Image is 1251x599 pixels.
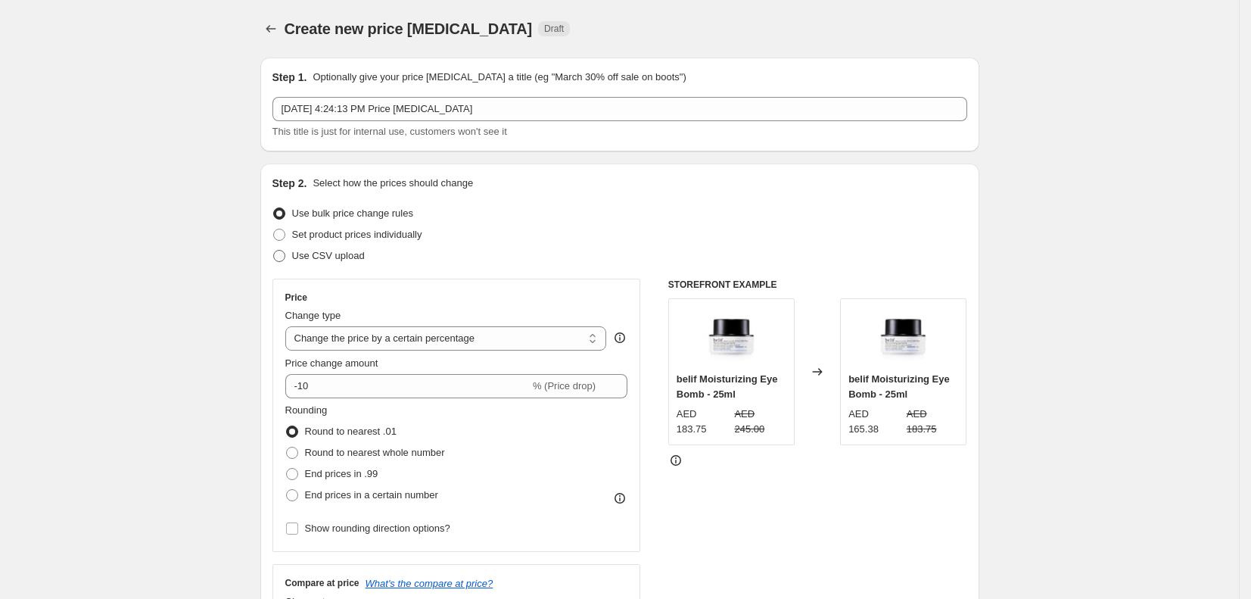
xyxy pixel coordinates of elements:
div: help [612,330,627,345]
strike: AED 183.75 [907,407,959,437]
span: Draft [544,23,564,35]
h3: Compare at price [285,577,359,589]
span: Set product prices individually [292,229,422,240]
div: AED 165.38 [848,407,901,437]
input: -15 [285,374,530,398]
span: % (Price drop) [533,380,596,392]
span: End prices in .99 [305,468,378,479]
span: This title is just for internal use, customers won't see it [272,126,507,137]
button: What's the compare at price? [366,578,493,589]
p: Select how the prices should change [313,176,473,191]
h6: STOREFRONT EXAMPLE [668,279,967,291]
h2: Step 1. [272,70,307,85]
strike: AED 245.00 [734,407,786,437]
span: Change type [285,310,341,321]
span: Show rounding direction options? [305,523,450,534]
button: Price change jobs [260,18,282,39]
span: belif Moisturizing Eye Bomb - 25ml [677,373,778,400]
span: Price change amount [285,357,378,369]
span: Use CSV upload [292,250,365,261]
span: End prices in a certain number [305,489,438,501]
input: 30% off holiday sale [272,97,967,121]
p: Optionally give your price [MEDICAL_DATA] a title (eg "March 30% off sale on boots") [313,70,686,85]
span: Use bulk price change rules [292,207,413,219]
h3: Price [285,292,307,304]
div: AED 183.75 [677,407,729,437]
img: 8801051977356-scaled_80x.jpg [701,307,761,367]
h2: Step 2. [272,176,307,191]
span: Rounding [285,404,328,416]
span: Round to nearest .01 [305,426,397,437]
img: 8801051977356-scaled_80x.jpg [873,307,934,367]
span: Round to nearest whole number [305,447,445,458]
span: Create new price [MEDICAL_DATA] [285,20,533,37]
span: belif Moisturizing Eye Bomb - 25ml [848,373,950,400]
